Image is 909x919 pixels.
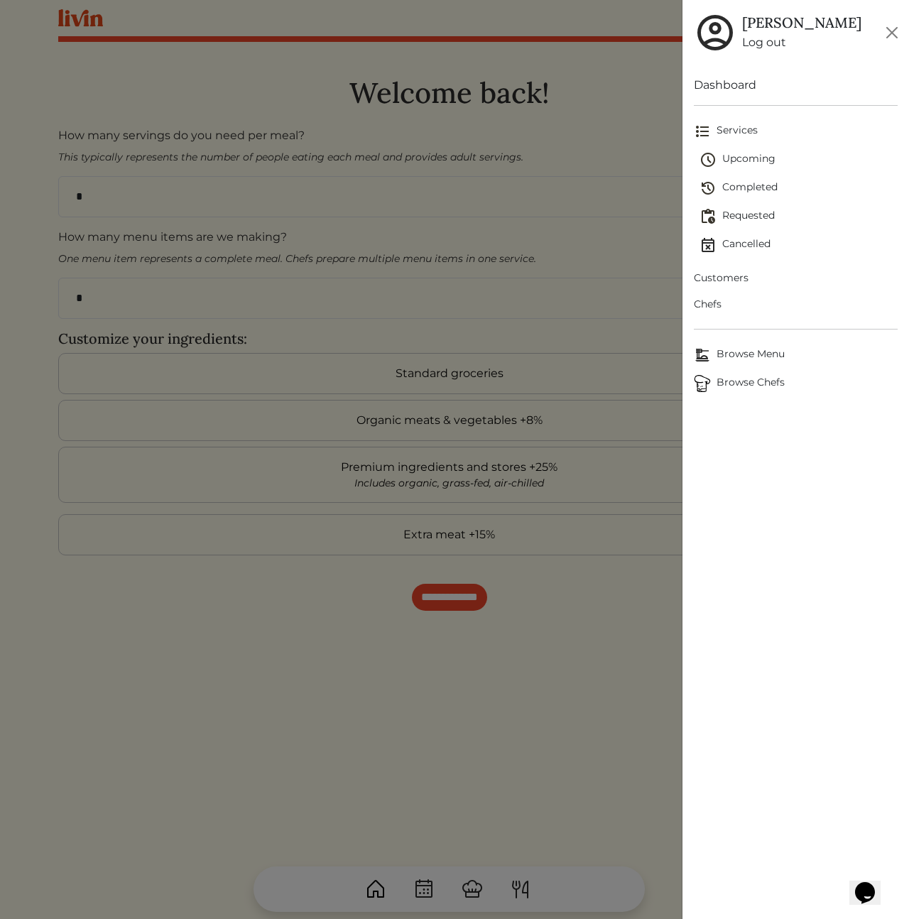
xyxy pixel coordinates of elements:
[694,375,711,392] img: Browse Chefs
[700,208,717,225] img: pending_actions-fd19ce2ea80609cc4d7bbea353f93e2f363e46d0f816104e4e0650fdd7f915cf.svg
[700,146,898,174] a: Upcoming
[694,271,898,286] span: Customers
[694,347,711,364] img: Browse Menu
[694,341,898,369] a: Browse MenuBrowse Menu
[694,369,898,398] a: ChefsBrowse Chefs
[694,347,898,364] span: Browse Menu
[700,236,898,254] span: Cancelled
[700,202,898,231] a: Requested
[700,180,717,197] img: history-2b446bceb7e0f53b931186bf4c1776ac458fe31ad3b688388ec82af02103cd45.svg
[694,297,898,312] span: Chefs
[742,14,861,31] h5: [PERSON_NAME]
[694,11,736,54] img: user_account-e6e16d2ec92f44fc35f99ef0dc9cddf60790bfa021a6ecb1c896eb5d2907b31c.svg
[700,231,898,259] a: Cancelled
[742,34,861,51] a: Log out
[694,375,898,392] span: Browse Chefs
[849,862,895,905] iframe: chat widget
[694,123,711,140] img: format_list_bulleted-ebc7f0161ee23162107b508e562e81cd567eeab2455044221954b09d19068e74.svg
[694,77,898,94] a: Dashboard
[694,123,898,140] span: Services
[694,265,898,291] a: Customers
[700,151,898,168] span: Upcoming
[700,236,717,254] img: event_cancelled-67e280bd0a9e072c26133efab016668ee6d7272ad66fa3c7eb58af48b074a3a4.svg
[700,180,898,197] span: Completed
[694,117,898,146] a: Services
[700,174,898,202] a: Completed
[700,208,898,225] span: Requested
[881,21,903,44] button: Close
[700,151,717,168] img: schedule-fa401ccd6b27cf58db24c3bb5584b27dcd8bd24ae666a918e1c6b4ae8c451a22.svg
[694,291,898,317] a: Chefs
